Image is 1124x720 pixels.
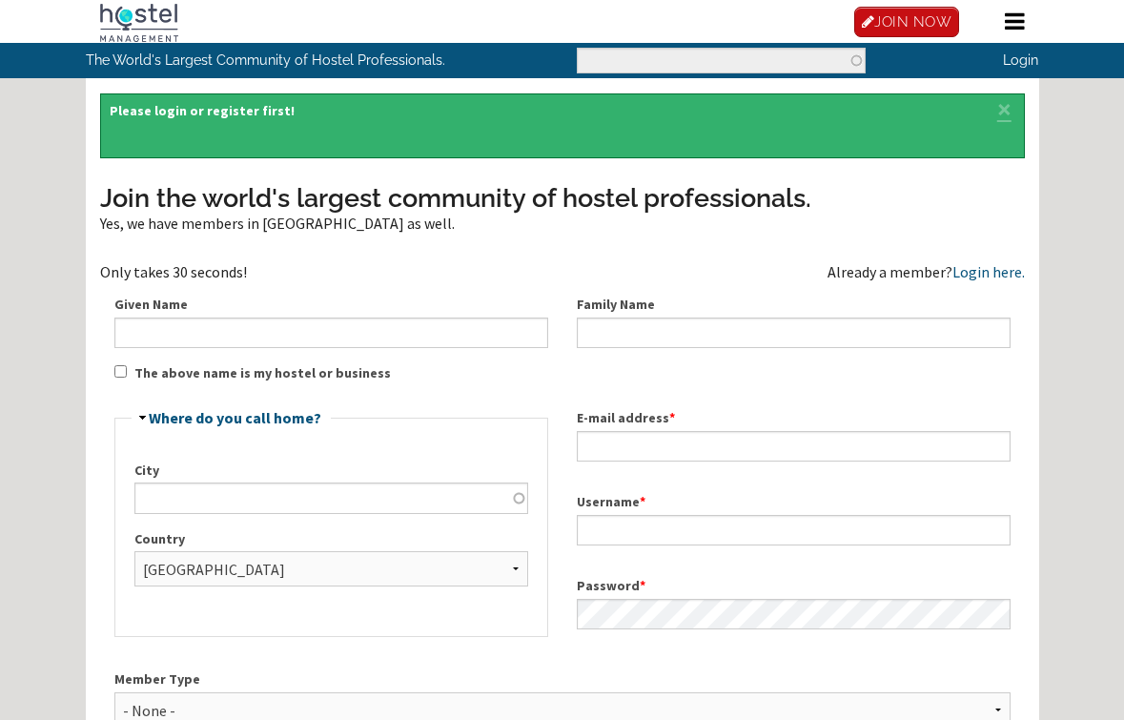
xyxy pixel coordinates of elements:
span: This field is required. [640,493,645,510]
span: This field is required. [640,577,645,594]
label: E-mail address [577,408,1011,428]
img: Hostel Management Home [100,4,178,42]
label: Member Type [114,669,1011,689]
span: This field is required. [669,409,675,426]
div: Only takes 30 seconds! [100,264,562,279]
h3: Join the world's largest community of hostel professionals. [100,180,1025,216]
a: Login [1003,51,1038,68]
div: Already a member? [828,264,1025,279]
label: Given Name [114,295,548,315]
div: Yes, we have members in [GEOGRAPHIC_DATA] as well. [100,216,1025,231]
a: Login here. [952,262,1025,281]
a: Where do you call home? [149,408,321,427]
input: Spaces are allowed; punctuation is not allowed except for periods, hyphens, apostrophes, and unde... [577,515,1011,545]
p: The World's Largest Community of Hostel Professionals. [86,43,483,77]
input: A valid e-mail address. All e-mails from the system will be sent to this address. The e-mail addr... [577,431,1011,462]
label: City [134,461,528,481]
label: Family Name [577,295,1011,315]
label: Password [577,576,1011,596]
input: Enter the terms you wish to search for. [577,48,866,73]
a: × [993,104,1015,113]
label: Country [134,529,528,549]
label: Username [577,492,1011,512]
a: JOIN NOW [854,7,960,37]
label: The above name is my hostel or business [134,363,391,383]
div: Please login or register first! [100,93,1025,158]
